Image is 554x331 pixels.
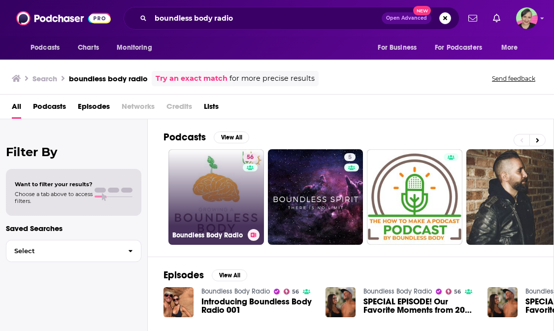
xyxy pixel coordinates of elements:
h2: Episodes [163,269,204,281]
img: User Profile [516,7,538,29]
span: 5 [348,153,352,163]
a: All [12,99,21,119]
a: Podcasts [33,99,66,119]
img: SPECIAL EPISODE! Our Favorite Moments from 2023 on Boundless Body Radio! 569 [488,287,518,317]
a: Show notifications dropdown [464,10,481,27]
button: open menu [371,38,429,57]
a: 56 [243,153,258,161]
a: 5 [268,149,363,245]
span: Podcasts [31,41,60,55]
a: Charts [71,38,105,57]
a: 56Boundless Body Radio [168,149,264,245]
a: Boundless Body Radio [201,287,270,296]
span: 56 [454,290,461,294]
h2: Filter By [6,145,141,159]
button: Send feedback [489,74,538,83]
span: For Podcasters [435,41,482,55]
a: Boundless Body Radio [363,287,432,296]
a: 5 [344,153,356,161]
span: 56 [247,153,254,163]
a: 56 [284,289,299,295]
a: Try an exact match [156,73,228,84]
button: open menu [110,38,164,57]
button: View All [214,132,249,143]
span: Monitoring [117,41,152,55]
img: SPECIAL EPISODE! Our Favorite Moments from 2022 on Boundless Body Radio! 393 [326,287,356,317]
span: Credits [166,99,192,119]
span: Logged in as LizDVictoryBelt [516,7,538,29]
span: Open Advanced [386,16,427,21]
span: Select [6,248,120,254]
a: Show notifications dropdown [489,10,504,27]
a: SPECIAL EPISODE! Our Favorite Moments from 2022 on Boundless Body Radio! 393 [363,298,476,314]
span: New [413,6,431,15]
span: Choose a tab above to access filters. [15,191,93,204]
span: More [501,41,518,55]
a: Introducing Boundless Body Radio 001 [201,298,314,314]
h3: Search [33,74,57,83]
input: Search podcasts, credits, & more... [151,10,382,26]
h2: Podcasts [163,131,206,143]
span: Want to filter your results? [15,181,93,188]
button: View All [212,269,247,281]
button: open menu [428,38,496,57]
a: Lists [204,99,219,119]
a: PodcastsView All [163,131,249,143]
span: For Business [378,41,417,55]
p: Saved Searches [6,224,141,233]
a: 56 [446,289,461,295]
span: 56 [292,290,299,294]
div: Search podcasts, credits, & more... [124,7,459,30]
img: Introducing Boundless Body Radio 001 [163,287,194,317]
a: EpisodesView All [163,269,247,281]
span: Charts [78,41,99,55]
button: Open AdvancedNew [382,12,431,24]
button: open menu [494,38,530,57]
h3: Boundless Body Radio [172,231,244,239]
span: Networks [122,99,155,119]
button: Show profile menu [516,7,538,29]
a: Episodes [78,99,110,119]
button: Select [6,240,141,262]
img: Podchaser - Follow, Share and Rate Podcasts [16,9,111,28]
span: for more precise results [229,73,315,84]
button: open menu [24,38,72,57]
h3: boundless body radio [69,74,148,83]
